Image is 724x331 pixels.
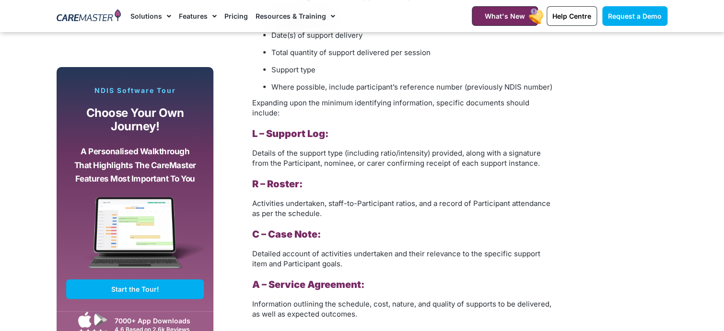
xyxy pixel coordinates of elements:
p: NDIS Software Tour [66,86,204,95]
span: Date(s) of support delivery [271,31,362,40]
span: Support type [271,65,315,74]
div: 7000+ App Downloads [115,316,199,326]
p: A personalised walkthrough that highlights the CareMaster features most important to you [73,145,197,186]
span: Where possible, include participant’s reference number (previously NDIS number) [271,82,552,91]
img: CareMaster Software Mockup on Screen [66,197,204,279]
span: Help Centre [552,12,591,20]
span: Start the Tour! [111,285,159,293]
b: A – Service Agreement: [252,279,364,290]
p: Choose your own journey! [73,106,197,134]
a: Help Centre [547,6,597,26]
b: L – Support Log: [252,128,328,139]
span: Information outlining the schedule, cost, nature, and quality of supports to be delivered, as wel... [252,299,551,319]
b: R – Roster: [252,178,303,190]
span: Details of the support type (including ratio/intensity) provided, along with a signature from the... [252,148,541,168]
img: CareMaster Logo [57,9,121,23]
img: Apple App Store Icon [78,311,92,328]
span: Request a Demo [608,12,662,20]
span: What's New [485,12,525,20]
a: Request a Demo [602,6,667,26]
p: Expanding upon the minimum identifying information, specific documents should include: [252,98,554,118]
a: Start the Tour! [66,279,204,299]
span: Total quantity of support delivered per session [271,48,431,57]
img: Google Play App Icon [94,312,107,327]
span: Activities undertaken, staff-to-Participant ratios, and a record of Participant attendance as per... [252,199,550,218]
a: What's New [472,6,538,26]
span: Detailed account of activities undertaken and their relevance to the specific support item and Pa... [252,249,540,268]
b: C – Case Note: [252,228,321,240]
